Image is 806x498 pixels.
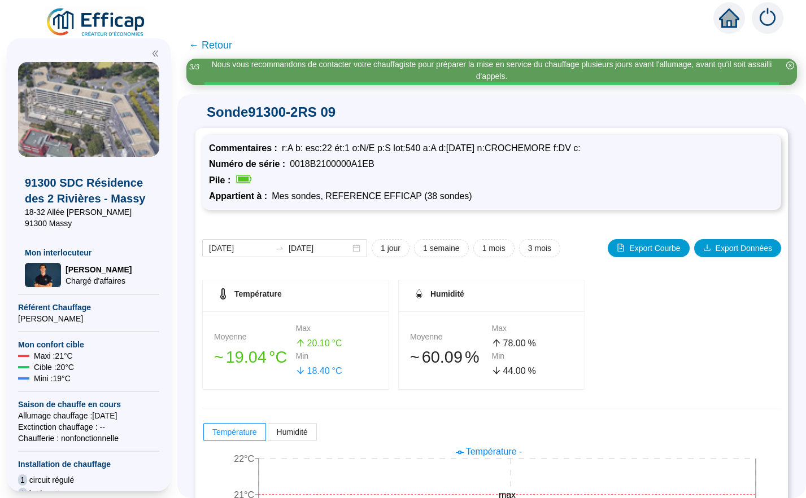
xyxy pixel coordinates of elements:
[296,323,378,334] div: Max
[317,366,329,376] span: .40
[317,338,329,348] span: .10
[272,191,472,201] span: Mes sondes, REFERENCE EFFICAP (38 sondes)
[226,348,244,366] span: 19
[18,433,159,444] span: Chaufferie : non fonctionnelle
[786,61,794,69] span: close-circle
[372,239,409,257] button: 1 jour
[234,454,254,464] tspan: 22°C
[209,143,282,153] span: Commentaires :
[430,289,464,298] span: Humidité
[719,8,739,28] span: home
[482,243,506,254] span: 1 mois
[34,373,71,384] span: Mini : 19 °C
[410,345,420,369] span: 󠁾~
[381,243,400,254] span: 1 jour
[440,348,463,366] span: .09
[29,474,74,486] span: circuit régulé
[195,103,788,121] span: Sonde 91300-2RS 09
[34,362,74,373] span: Cible : 20 °C
[414,239,469,257] button: 1 semaine
[608,239,689,257] button: Export Courbe
[492,323,574,334] div: Max
[18,399,159,410] span: Saison de chauffe en cours
[277,428,308,437] span: Humidité
[296,350,378,362] div: Min
[492,350,574,362] div: Min
[716,243,772,254] span: Export Données
[45,7,147,38] img: efficap energie logo
[66,275,132,287] span: Chargé d'affaires
[332,337,342,350] span: °C
[503,366,513,376] span: 44
[519,239,560,257] button: 3 mois
[25,175,153,206] span: 91300 SDC Résidence des 2 Rivières - Massy
[214,331,296,343] div: Moyenne
[694,239,781,257] button: Export Données
[214,345,224,369] span: 󠁾~
[410,331,492,343] div: Moyenne
[513,366,525,376] span: .00
[18,421,159,433] span: Exctinction chauffage : --
[492,338,501,347] span: arrow-up
[423,243,460,254] span: 1 semaine
[18,410,159,421] span: Allumage chauffage : [DATE]
[422,348,440,366] span: 60
[18,313,159,324] span: [PERSON_NAME]
[296,366,305,375] span: arrow-down
[282,143,581,153] span: r:A b: esc:22 ét:1 o:N/E p:S lot:540 a:A d:[DATE] n:CROCHEMORE f:DV c:
[617,244,625,252] span: file-image
[189,63,199,71] i: 3 / 3
[151,50,159,58] span: double-left
[189,37,232,53] span: ← Retour
[18,459,159,470] span: Installation de chauffage
[18,474,27,486] span: 1
[332,364,342,378] span: °C
[212,428,257,437] span: Température
[269,345,287,369] span: °C
[209,191,272,201] span: Appartient à :
[209,175,235,185] span: Pile :
[528,337,536,350] span: %
[465,345,480,369] span: %
[18,339,159,350] span: Mon confort cible
[25,206,153,229] span: 18-32 Allée [PERSON_NAME] 91300 Massy
[34,350,73,362] span: Maxi : 21 °C
[307,366,317,376] span: 18
[703,244,711,252] span: download
[275,244,284,253] span: swap-right
[473,239,515,257] button: 1 mois
[752,2,783,34] img: alerts
[290,159,374,169] span: 0018B2100000A1EB
[204,59,779,82] div: Nous vous recommandons de contacter votre chauffagiste pour préparer la mise en service du chauff...
[296,338,305,347] span: arrow-up
[466,447,522,456] span: Température -
[275,244,284,253] span: to
[66,264,132,275] span: [PERSON_NAME]
[18,302,159,313] span: Référent Chauffage
[528,243,551,254] span: 3 mois
[492,366,501,375] span: arrow-down
[528,364,536,378] span: %
[25,247,153,258] span: Mon interlocuteur
[503,338,513,348] span: 78
[209,243,271,254] input: Date de début
[244,348,267,366] span: .04
[25,263,61,287] img: Chargé d'affaires
[234,289,282,298] span: Température
[307,338,317,348] span: 20
[629,243,680,254] span: Export Courbe
[513,338,525,348] span: .00
[209,159,290,169] span: Numéro de série :
[289,243,350,254] input: Date de fin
